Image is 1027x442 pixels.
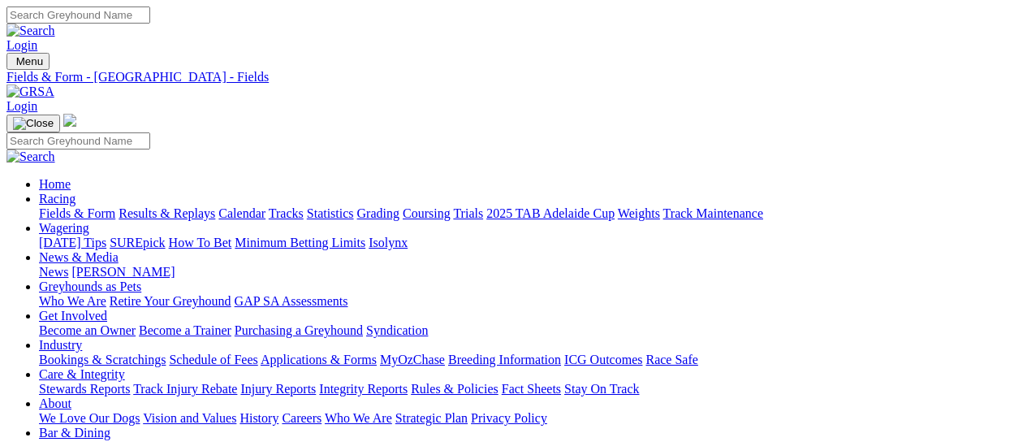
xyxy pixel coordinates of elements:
[39,265,68,279] a: News
[235,236,365,249] a: Minimum Betting Limits
[39,353,166,366] a: Bookings & Scratchings
[39,323,1021,338] div: Get Involved
[133,382,237,396] a: Track Injury Rebate
[169,353,257,366] a: Schedule of Fees
[395,411,468,425] a: Strategic Plan
[448,353,561,366] a: Breeding Information
[169,236,232,249] a: How To Bet
[403,206,451,220] a: Coursing
[119,206,215,220] a: Results & Replays
[39,279,141,293] a: Greyhounds as Pets
[6,149,55,164] img: Search
[39,206,1021,221] div: Racing
[39,382,130,396] a: Stewards Reports
[39,338,82,352] a: Industry
[13,117,54,130] img: Close
[6,115,60,132] button: Toggle navigation
[307,206,354,220] a: Statistics
[39,250,119,264] a: News & Media
[39,236,1021,250] div: Wagering
[380,353,445,366] a: MyOzChase
[6,24,55,38] img: Search
[6,38,37,52] a: Login
[71,265,175,279] a: [PERSON_NAME]
[282,411,321,425] a: Careers
[325,411,392,425] a: Who We Are
[39,192,76,206] a: Racing
[39,411,140,425] a: We Love Our Dogs
[645,353,697,366] a: Race Safe
[411,382,498,396] a: Rules & Policies
[6,99,37,113] a: Login
[564,353,642,366] a: ICG Outcomes
[39,353,1021,367] div: Industry
[39,294,1021,309] div: Greyhounds as Pets
[39,411,1021,426] div: About
[6,53,50,70] button: Toggle navigation
[618,206,660,220] a: Weights
[319,382,408,396] a: Integrity Reports
[39,221,89,235] a: Wagering
[235,294,348,308] a: GAP SA Assessments
[240,382,316,396] a: Injury Reports
[218,206,265,220] a: Calendar
[39,367,125,381] a: Care & Integrity
[39,396,71,410] a: About
[269,206,304,220] a: Tracks
[139,323,231,337] a: Become a Trainer
[357,206,399,220] a: Grading
[486,206,615,220] a: 2025 TAB Adelaide Cup
[6,84,54,99] img: GRSA
[63,114,76,127] img: logo-grsa-white.png
[39,206,115,220] a: Fields & Form
[39,382,1021,396] div: Care & Integrity
[663,206,763,220] a: Track Maintenance
[16,55,43,67] span: Menu
[39,265,1021,279] div: News & Media
[239,411,278,425] a: History
[39,177,71,191] a: Home
[471,411,547,425] a: Privacy Policy
[39,309,107,323] a: Get Involved
[6,70,1021,84] a: Fields & Form - [GEOGRAPHIC_DATA] - Fields
[502,382,561,396] a: Fact Sheets
[39,294,106,308] a: Who We Are
[39,426,110,440] a: Bar & Dining
[6,6,150,24] input: Search
[110,294,231,308] a: Retire Your Greyhound
[39,236,106,249] a: [DATE] Tips
[235,323,363,337] a: Purchasing a Greyhound
[261,353,377,366] a: Applications & Forms
[366,323,428,337] a: Syndication
[453,206,483,220] a: Trials
[6,132,150,149] input: Search
[143,411,236,425] a: Vision and Values
[110,236,165,249] a: SUREpick
[564,382,639,396] a: Stay On Track
[369,236,408,249] a: Isolynx
[39,323,136,337] a: Become an Owner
